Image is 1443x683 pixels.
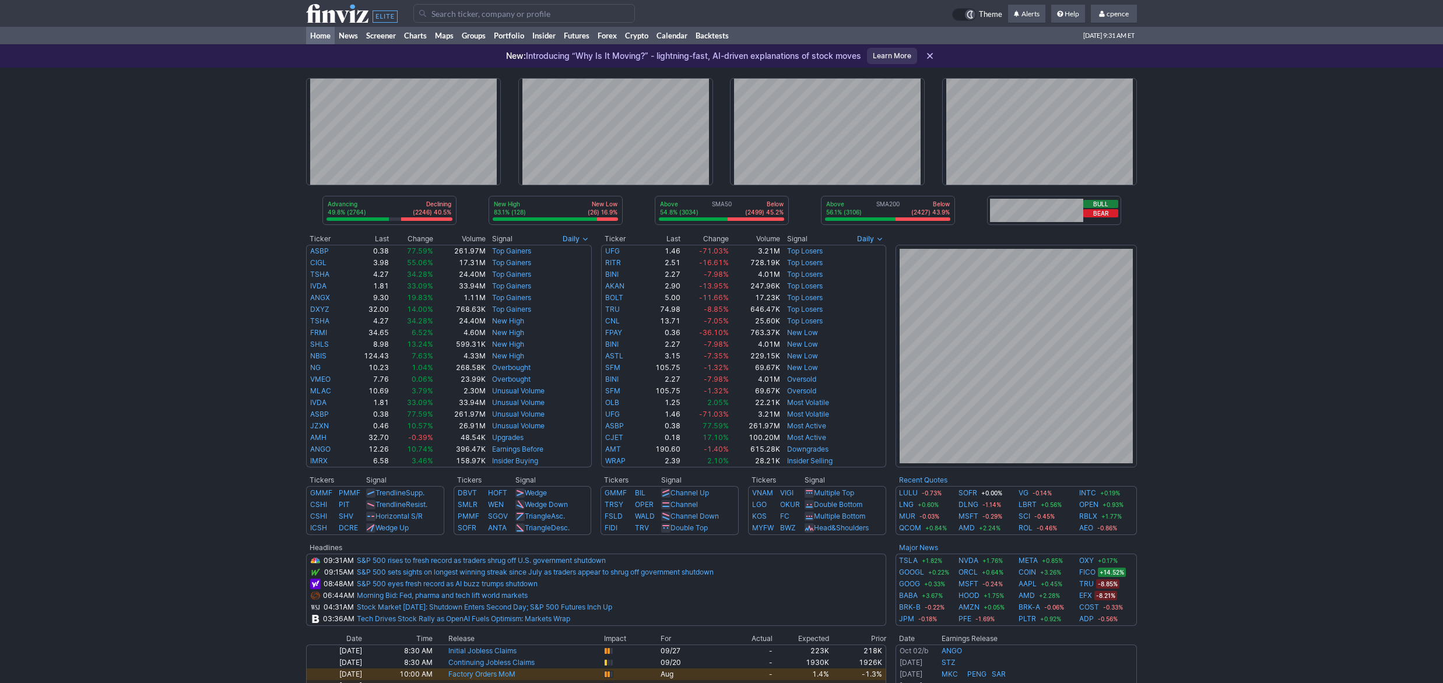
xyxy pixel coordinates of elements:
[434,280,486,292] td: 33.94M
[1079,578,1094,590] a: TRU
[752,512,767,520] a: KOS
[670,500,698,509] a: Channel
[492,421,545,430] a: Unusual Volume
[347,257,389,269] td: 3.98
[652,27,691,44] a: Calendar
[1107,9,1129,18] span: cpence
[1019,613,1036,625] a: PLTR
[492,386,545,395] a: Unusual Volume
[357,614,570,623] a: Tech Drives Stock Rally as OpenAI Fuels Optimism: Markets Wrap
[588,200,617,208] p: New Low
[310,340,329,348] a: SHLS
[959,566,978,578] a: ORCL
[525,500,568,509] a: Wedge Down
[357,603,612,611] a: Stock Market [DATE]: Shutdown Enters Second Day; S&P 500 Futures Inch Up
[787,445,828,453] a: Downgrades
[814,512,865,520] a: Multiple Bottom
[729,292,781,304] td: 17.23K
[458,523,476,532] a: SOFR
[787,375,816,383] a: Oversold
[899,566,924,578] a: GOOGL
[787,293,823,302] a: Top Losers
[640,269,682,280] td: 2.27
[551,512,565,520] span: Asc.
[787,456,833,465] a: Insider Selling
[605,247,620,255] a: UFG
[899,511,915,522] a: MUR
[899,499,914,511] a: LNG
[729,304,781,315] td: 646.47K
[899,555,918,566] a: TSLA
[506,50,861,62] p: Introducing “Why Is It Moving?” - lightning-fast, AI-driven explanations of stock moves
[787,305,823,314] a: Top Losers
[640,245,682,257] td: 1.46
[787,340,818,348] a: New Low
[1019,578,1037,590] a: AAPL
[310,398,326,407] a: IVDA
[492,410,545,418] a: Unusual Volume
[899,578,920,590] a: GOOG
[640,339,682,350] td: 2.27
[347,339,389,350] td: 8.98
[659,200,785,217] div: SMA50
[492,340,524,348] a: New High
[1079,566,1096,578] a: FICO
[310,410,329,418] a: ASBP
[1079,511,1097,522] a: RBLX
[729,280,781,292] td: 247.96K
[729,245,781,257] td: 3.21M
[979,8,1002,21] span: Theme
[551,523,570,532] span: Desc.
[407,281,433,290] span: 33.09%
[434,327,486,339] td: 4.60M
[814,500,862,509] a: Double Bottom
[635,488,645,497] a: BIL
[635,500,654,509] a: OPER
[826,208,862,216] p: 56.1% (3106)
[310,363,321,372] a: NG
[967,670,986,678] a: PENG
[488,500,504,509] a: WEN
[458,488,477,497] a: DBVT
[1019,487,1028,499] a: VG
[752,488,773,497] a: VNAM
[729,315,781,327] td: 25.60K
[1019,555,1038,566] a: META
[605,351,623,360] a: ASTL
[492,456,538,465] a: Insider Buying
[787,270,823,279] a: Top Losers
[605,512,623,520] a: FSLD
[899,601,921,613] a: BRK-B
[942,646,962,655] a: ANGO
[389,233,434,245] th: Change
[448,670,515,678] a: Factory Orders MoM
[310,375,331,383] a: VMEO
[640,327,682,339] td: 0.36
[660,208,698,216] p: 54.8% (3034)
[458,27,490,44] a: Groups
[375,512,423,520] a: Horizontal S/R
[780,512,789,520] a: FC
[959,511,978,522] a: MSFT
[670,523,708,532] a: Double Top
[780,488,794,497] a: VIGI
[911,200,950,208] p: Below
[959,487,977,499] a: SOFR
[492,270,531,279] a: Top Gainers
[670,488,709,497] a: Channel Up
[959,590,979,601] a: HOOD
[434,245,486,257] td: 261.97M
[1008,5,1045,23] a: Alerts
[752,500,767,509] a: LGO
[959,499,978,511] a: DLNG
[588,208,617,216] p: (26) 16.9%
[488,523,507,532] a: ANTA
[899,522,921,534] a: QCOM
[1083,200,1118,208] button: Bull
[310,293,330,302] a: ANGX
[704,270,729,279] span: -7.98%
[780,523,796,532] a: BWZ
[310,258,326,267] a: CIGL
[605,410,620,418] a: UFG
[1079,522,1093,534] a: AEO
